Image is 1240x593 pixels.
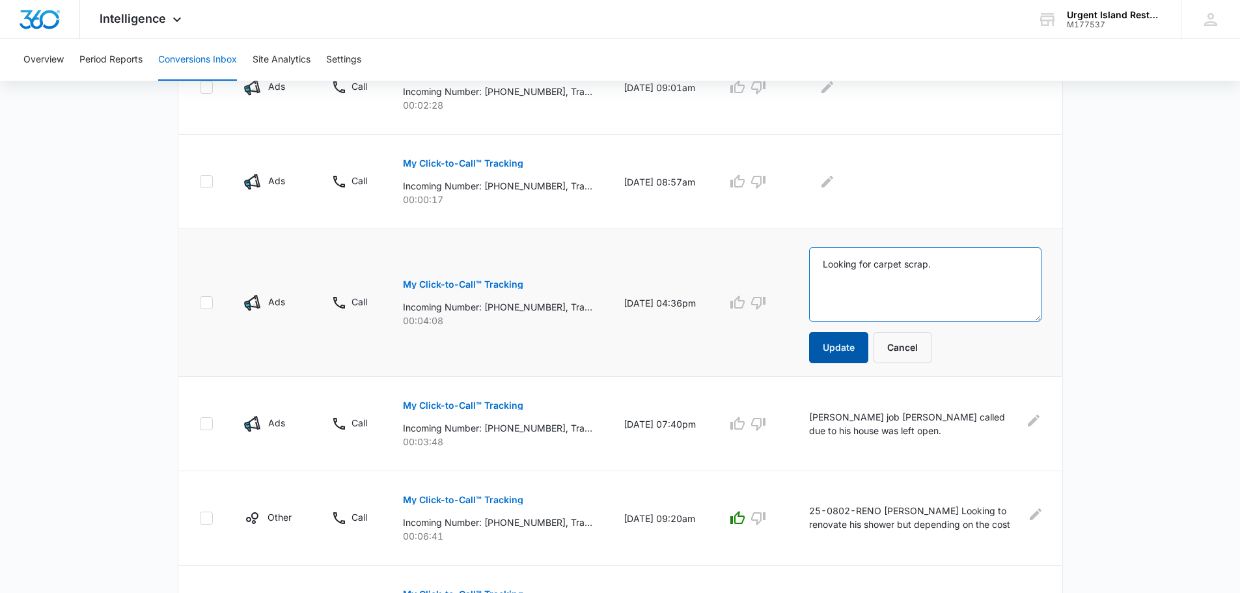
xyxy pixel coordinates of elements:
td: [DATE] 04:36pm [608,229,711,377]
button: Period Reports [79,39,143,81]
p: Incoming Number: [PHONE_NUMBER], Tracking Number: [PHONE_NUMBER], Ring To: [PHONE_NUMBER], Caller... [403,300,592,314]
p: Call [351,174,367,187]
p: Ads [268,174,285,187]
button: Conversions Inbox [158,39,237,81]
p: My Click-to-Call™ Tracking [403,159,523,168]
button: Site Analytics [253,39,310,81]
button: Edit Comments [817,171,838,192]
p: Incoming Number: [PHONE_NUMBER], Tracking Number: [PHONE_NUMBER], Ring To: [PHONE_NUMBER], Caller... [403,85,592,98]
p: Incoming Number: [PHONE_NUMBER], Tracking Number: [PHONE_NUMBER], Ring To: [PHONE_NUMBER], Caller... [403,179,592,193]
button: My Click-to-Call™ Tracking [403,148,523,179]
button: Edit Comments [817,77,838,98]
button: My Click-to-Call™ Tracking [403,484,523,516]
p: Other [268,510,292,524]
button: Overview [23,39,64,81]
div: account id [1067,20,1162,29]
p: Call [351,510,367,524]
p: 00:06:41 [403,529,592,543]
textarea: Looking for carpet scrap. [809,247,1041,322]
p: Call [351,79,367,93]
button: My Click-to-Call™ Tracking [403,390,523,421]
p: 00:02:28 [403,98,592,112]
p: Incoming Number: [PHONE_NUMBER], Tracking Number: [PHONE_NUMBER], Ring To: [PHONE_NUMBER], Caller... [403,421,592,435]
p: Incoming Number: [PHONE_NUMBER], Tracking Number: [PHONE_NUMBER], Ring To: [PHONE_NUMBER], Caller... [403,516,592,529]
p: Ads [268,295,285,309]
p: 00:00:17 [403,193,592,206]
button: Edit Comments [1030,504,1041,525]
p: Call [351,416,367,430]
td: [DATE] 09:20am [608,471,711,566]
p: My Click-to-Call™ Tracking [403,495,523,504]
td: [DATE] 08:57am [608,135,711,229]
button: My Click-to-Call™ Tracking [403,269,523,300]
p: 00:04:08 [403,314,592,327]
div: account name [1067,10,1162,20]
button: Edit Comments [1026,410,1041,431]
p: Call [351,295,367,309]
p: 25-0802-RENO [PERSON_NAME] Looking to renovate his shower but depending on the cost he may want t... [809,504,1023,533]
button: Update [809,332,868,363]
p: Ads [268,79,285,93]
button: Cancel [874,332,931,363]
p: 00:03:48 [403,435,592,448]
span: Intelligence [100,12,166,25]
p: My Click-to-Call™ Tracking [403,280,523,289]
p: Ads [268,416,285,430]
td: [DATE] 07:40pm [608,377,711,471]
td: [DATE] 09:01am [608,40,711,135]
p: My Click-to-Call™ Tracking [403,401,523,410]
button: Settings [326,39,361,81]
p: [PERSON_NAME] job [PERSON_NAME] called due to his house was left open. [809,410,1018,437]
